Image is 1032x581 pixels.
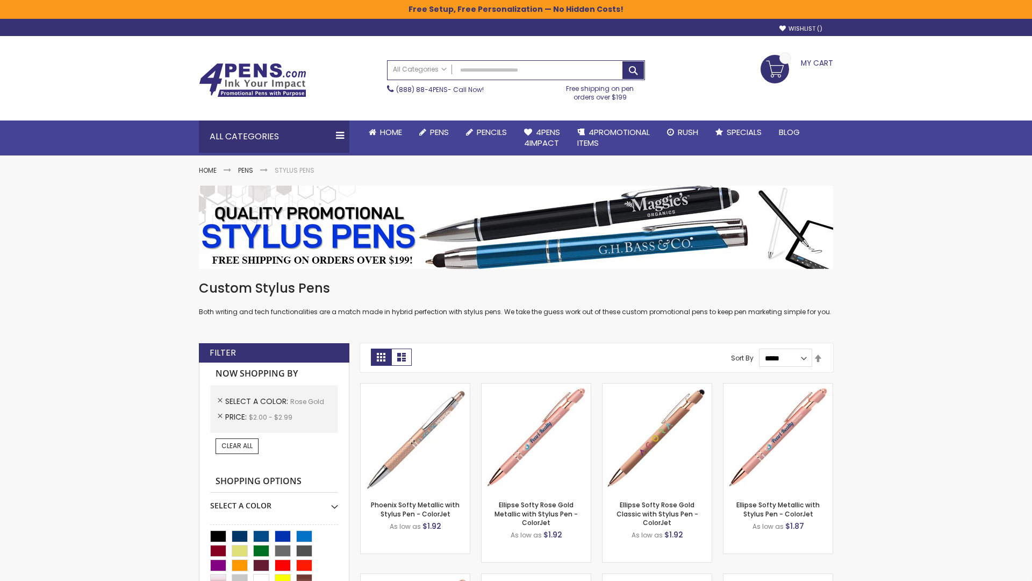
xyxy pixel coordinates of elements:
[199,280,833,297] h1: Custom Stylus Pens
[664,529,683,540] span: $1.92
[770,121,808,144] a: Blog
[511,530,542,540] span: As low as
[430,126,449,138] span: Pens
[396,85,448,94] a: (888) 88-4PENS
[221,441,253,450] span: Clear All
[390,522,421,531] span: As low as
[225,396,290,407] span: Select A Color
[524,126,560,148] span: 4Pens 4impact
[225,412,249,422] span: Price
[482,383,591,392] a: Ellipse Softy Rose Gold Metallic with Stylus Pen - ColorJet-Rose Gold
[658,121,707,144] a: Rush
[388,61,452,79] a: All Categories
[361,383,470,392] a: Phoenix Softy Metallic with Stylus Pen - ColorJet-Rose gold
[779,126,800,138] span: Blog
[477,126,507,138] span: Pencils
[569,121,658,155] a: 4PROMOTIONALITEMS
[482,384,591,493] img: Ellipse Softy Rose Gold Metallic with Stylus Pen - ColorJet-Rose Gold
[216,438,259,454] a: Clear All
[515,121,569,155] a: 4Pens4impact
[731,353,754,363] label: Sort By
[577,126,650,148] span: 4PROMOTIONAL ITEMS
[723,384,833,493] img: Ellipse Softy Metallic with Stylus Pen - ColorJet-Rose Gold
[210,493,338,511] div: Select A Color
[707,121,770,144] a: Specials
[632,530,663,540] span: As low as
[210,347,236,359] strong: Filter
[785,521,804,532] span: $1.87
[371,349,391,366] strong: Grid
[210,363,338,385] strong: Now Shopping by
[617,500,698,527] a: Ellipse Softy Rose Gold Classic with Stylus Pen - ColorJet
[199,280,833,317] div: Both writing and tech functionalities are a match made in hybrid perfection with stylus pens. We ...
[199,186,833,269] img: Stylus Pens
[603,384,712,493] img: Ellipse Softy Rose Gold Classic with Stylus Pen - ColorJet-Rose Gold
[603,383,712,392] a: Ellipse Softy Rose Gold Classic with Stylus Pen - ColorJet-Rose Gold
[199,121,349,153] div: All Categories
[249,413,292,422] span: $2.00 - $2.99
[736,500,820,518] a: Ellipse Softy Metallic with Stylus Pen - ColorJet
[494,500,578,527] a: Ellipse Softy Rose Gold Metallic with Stylus Pen - ColorJet
[422,521,441,532] span: $1.92
[752,522,784,531] span: As low as
[555,80,646,102] div: Free shipping on pen orders over $199
[360,121,411,144] a: Home
[678,126,698,138] span: Rush
[727,126,762,138] span: Specials
[361,384,470,493] img: Phoenix Softy Metallic with Stylus Pen - ColorJet-Rose gold
[210,470,338,493] strong: Shopping Options
[411,121,457,144] a: Pens
[380,126,402,138] span: Home
[290,397,324,406] span: Rose Gold
[457,121,515,144] a: Pencils
[199,63,306,97] img: 4Pens Custom Pens and Promotional Products
[371,500,460,518] a: Phoenix Softy Metallic with Stylus Pen - ColorJet
[396,85,484,94] span: - Call Now!
[199,166,217,175] a: Home
[779,25,822,33] a: Wishlist
[275,166,314,175] strong: Stylus Pens
[393,65,447,74] span: All Categories
[723,383,833,392] a: Ellipse Softy Metallic with Stylus Pen - ColorJet-Rose Gold
[543,529,562,540] span: $1.92
[238,166,253,175] a: Pens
